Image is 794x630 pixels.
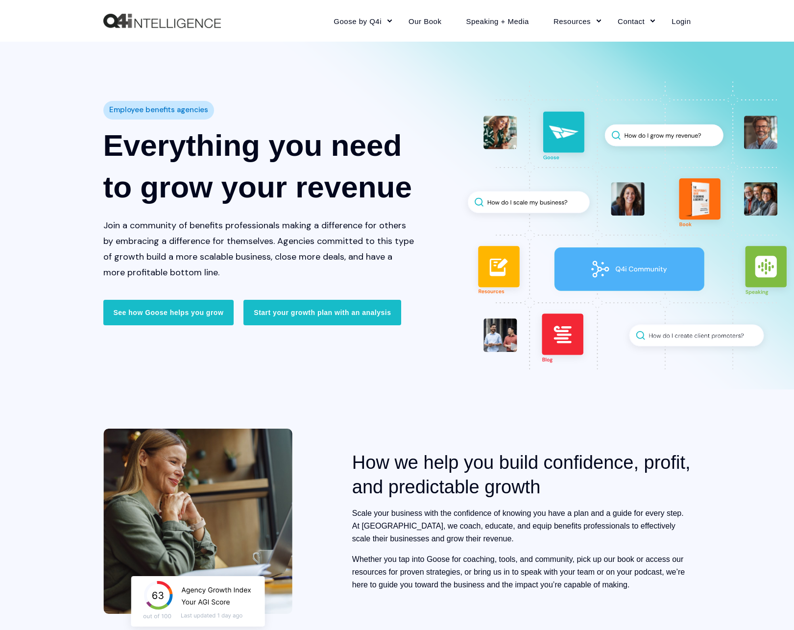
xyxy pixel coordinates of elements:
p: Whether you tap into Goose for coaching, tools, and community, pick up our book or access our res... [352,553,691,591]
h1: Everything you need to grow your revenue [103,124,415,208]
img: Q4intelligence, LLC logo [103,14,221,28]
h2: How we help you build confidence, profit, and predictable growth [352,450,691,499]
a: Back to Home [103,14,221,28]
span: Employee benefits agencies [109,103,208,117]
p: Join a community of benefits professionals making a difference for others by embracing a differen... [103,218,415,280]
a: Start your growth plan with an analysis [243,300,401,325]
a: See how Goose helps you grow [103,300,234,325]
p: Scale your business with the confidence of knowing you have a plan and a guide for every step. At... [352,507,691,545]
